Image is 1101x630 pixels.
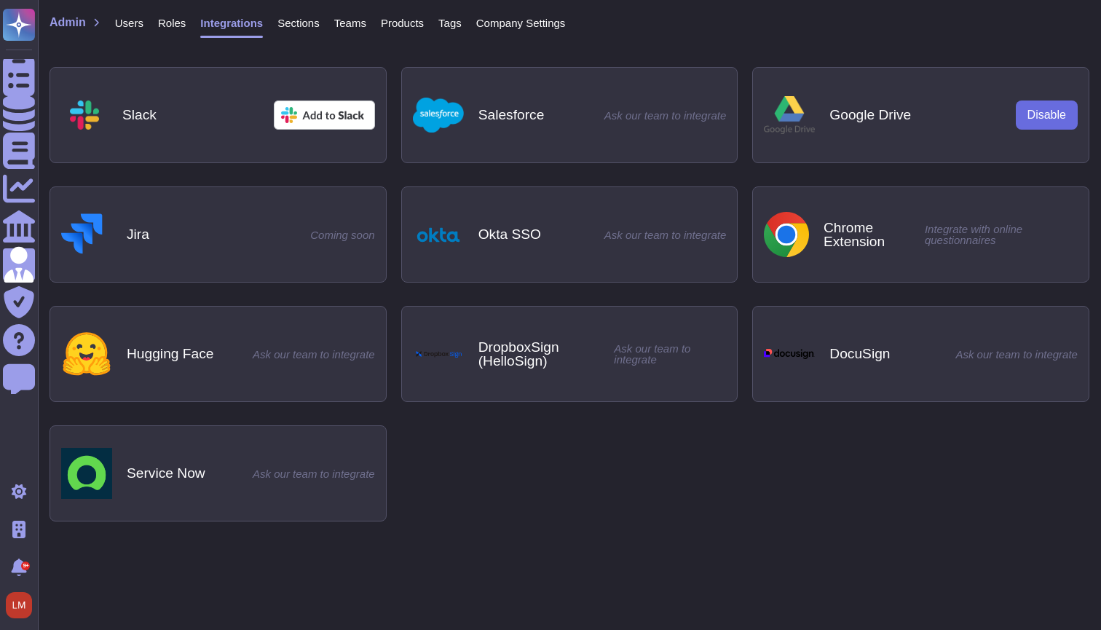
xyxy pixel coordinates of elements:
[253,468,375,479] span: Ask our team to integrate
[413,349,464,359] img: DropboxSign
[604,110,727,121] span: Ask our team to integrate
[70,101,99,130] img: Add to Slack
[127,466,205,480] b: Service Now
[604,229,727,240] span: Ask our team to integrate
[381,17,424,28] span: Products
[614,343,726,365] span: Ask our team to integrate
[277,17,320,28] span: Sections
[413,98,464,133] img: Add to Salesforce
[764,349,815,359] img: DocuSign
[61,448,112,499] img: Add to ServiceNow
[764,96,815,135] img: Add to Google Drive
[478,227,541,241] b: Okta SSO
[310,229,374,240] span: Coming soon
[253,349,375,360] span: Ask our team to integrate
[61,331,112,378] img: Hugging Face
[438,17,462,28] span: Tags
[413,222,464,248] img: Okta
[824,221,925,248] b: Chrome Extension
[21,562,30,570] div: 9+
[1027,109,1066,121] span: Disable
[334,17,366,28] span: Teams
[925,224,1078,245] span: Integrate with online questionnaires
[478,340,615,368] b: DropboxSign (HelloSign)
[6,592,32,618] img: user
[158,17,186,28] span: Roles
[478,108,545,122] b: Salesforce
[764,212,809,257] img: Add to chrome extension
[122,108,157,122] b: Slack
[50,17,86,28] span: Admin
[829,347,890,361] b: DocuSign
[955,349,1078,360] span: Ask our team to integrate
[200,17,263,28] span: Integrations
[274,101,375,130] img: Add to Slack
[127,347,213,361] b: Hugging Face
[829,108,911,122] b: Google Drive
[476,17,566,28] span: Company Settings
[1016,101,1078,130] button: Disable
[115,17,143,28] span: Users
[3,589,42,621] button: user
[61,209,112,260] img: Add to Jira
[127,227,149,241] b: Jira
